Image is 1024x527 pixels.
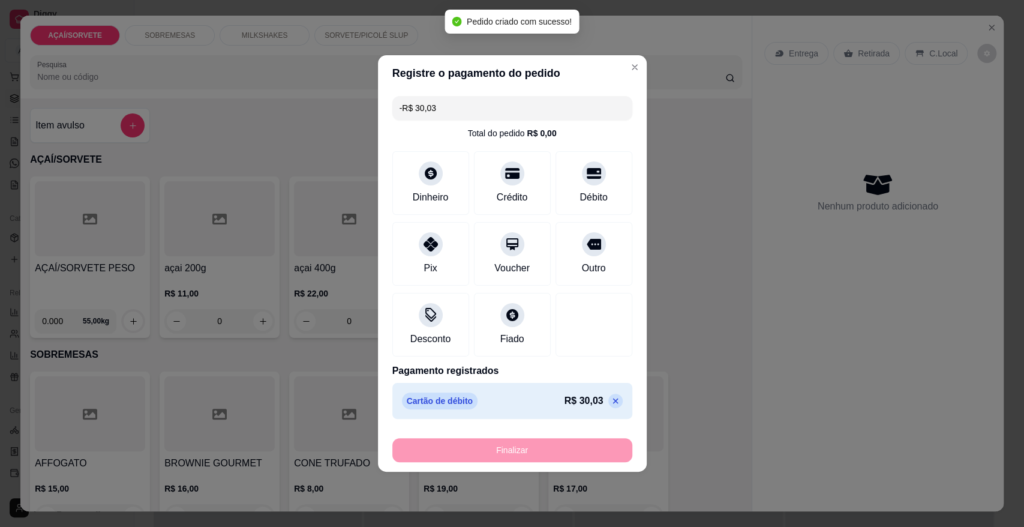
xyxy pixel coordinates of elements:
[400,96,625,120] input: Ex.: hambúrguer de cordeiro
[579,190,607,205] div: Débito
[402,393,478,409] p: Cartão de débito
[527,127,556,139] div: R$ 0,00
[581,261,605,276] div: Outro
[625,58,644,77] button: Close
[497,190,528,205] div: Crédito
[413,190,449,205] div: Dinheiro
[467,17,572,26] span: Pedido criado com sucesso!
[410,332,451,346] div: Desconto
[378,55,647,91] header: Registre o pagamento do pedido
[424,261,437,276] div: Pix
[500,332,524,346] div: Fiado
[494,261,530,276] div: Voucher
[452,17,462,26] span: check-circle
[564,394,603,408] p: R$ 30,03
[392,364,632,378] p: Pagamento registrados
[467,127,556,139] div: Total do pedido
